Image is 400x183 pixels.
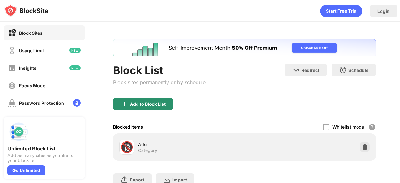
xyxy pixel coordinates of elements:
[19,65,37,71] div: Insights
[19,30,42,36] div: Block Sites
[172,177,187,182] div: Import
[7,145,81,152] div: Unlimited Block List
[19,48,44,53] div: Usage Limit
[73,99,81,107] img: lock-menu.svg
[302,68,319,73] div: Redirect
[377,8,390,14] div: Login
[113,39,376,56] iframe: Banner
[8,29,16,37] img: block-on.svg
[113,124,143,130] div: Blocked Items
[7,120,30,143] img: push-block-list.svg
[130,102,166,107] div: Add to Block List
[8,99,16,107] img: password-protection-off.svg
[120,141,133,154] div: 🔞
[130,177,144,182] div: Export
[320,5,362,17] div: animation
[19,100,64,106] div: Password Protection
[8,64,16,72] img: insights-off.svg
[8,82,16,89] img: focus-off.svg
[138,148,157,153] div: Category
[69,48,81,53] img: new-icon.svg
[7,153,81,163] div: Add as many sites as you like to your block list
[7,165,45,175] div: Go Unlimited
[113,64,206,77] div: Block List
[69,65,81,70] img: new-icon.svg
[19,83,45,88] div: Focus Mode
[138,141,245,148] div: Adult
[8,47,16,54] img: time-usage-off.svg
[348,68,368,73] div: Schedule
[332,124,364,130] div: Whitelist mode
[4,4,48,17] img: logo-blocksite.svg
[113,79,206,85] div: Block sites permanently or by schedule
